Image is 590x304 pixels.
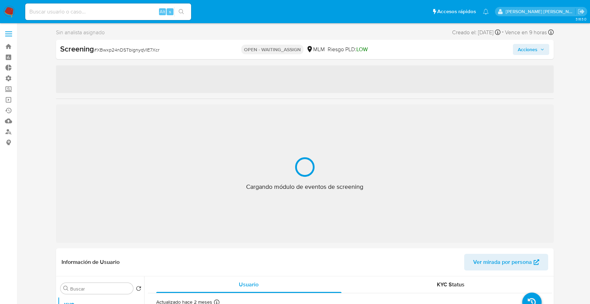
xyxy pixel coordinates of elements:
[578,8,585,15] a: Salir
[62,259,120,266] h1: Información de Usuario
[246,183,363,191] span: Cargando módulo de eventos de screening
[518,44,537,55] span: Acciones
[241,45,303,54] p: OPEN - WAITING_ASSIGN
[136,286,141,293] button: Volver al orden por defecto
[464,254,548,270] button: Ver mirada por persona
[239,280,259,288] span: Usuario
[502,28,504,37] span: -
[169,8,171,15] span: s
[306,46,325,53] div: MLM
[60,43,94,54] b: Screening
[56,29,105,36] span: Sin analista asignado
[25,7,191,16] input: Buscar usuario o caso...
[473,254,532,270] span: Ver mirada por persona
[437,8,476,15] span: Accesos rápidos
[483,9,489,15] a: Notificaciones
[174,7,188,17] button: search-icon
[63,286,69,291] button: Buscar
[328,46,368,53] span: Riesgo PLD:
[452,28,500,37] div: Creado el: [DATE]
[70,286,130,292] input: Buscar
[437,280,465,288] span: KYC Status
[94,46,159,53] span: # XBwxp24nDSTbignyqVIE7Xcr
[506,8,575,15] p: marianela.tarsia@mercadolibre.com
[356,45,368,53] span: LOW
[513,44,549,55] button: Acciones
[56,65,554,93] span: ‌
[505,29,547,36] span: Vence en 9 horas
[160,8,165,15] span: Alt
